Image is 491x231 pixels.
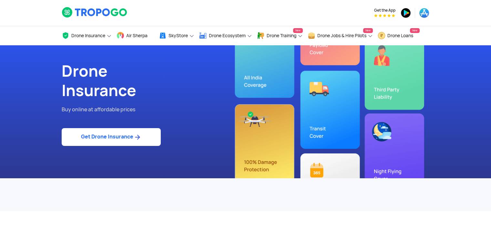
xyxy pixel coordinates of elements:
a: Drone Jobs & Hire PilotsNew [308,26,373,45]
a: Drone LoansNew [378,26,420,45]
img: ic_appstore.png [419,8,429,18]
a: Drone Ecosystem [199,26,252,45]
span: Drone Ecosystem [209,33,246,38]
a: Drone Insurance [62,26,112,45]
a: Air Sherpa [117,26,154,45]
span: New [293,28,303,33]
span: Drone Jobs & Hire Pilots [317,33,366,38]
span: Drone Training [267,33,296,38]
img: logoHeader.svg [62,7,128,18]
span: Air Sherpa [126,33,148,38]
a: SkyStore [159,26,194,45]
a: Get Drone Insurance [62,128,161,146]
p: Buy online at affordable prices [62,105,241,114]
span: Get the App [374,8,395,13]
span: SkyStore [169,33,188,38]
a: Drone TrainingNew [257,26,303,45]
span: New [410,28,420,33]
span: New [363,28,373,33]
span: Drone Loans [387,33,413,38]
img: ic_playstore.png [401,8,411,18]
img: App Raking [374,14,395,17]
h1: Drone Insurance [62,61,241,100]
span: Drone Insurance [71,33,105,38]
img: ic_arrow_forward_blue.svg [133,133,141,141]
